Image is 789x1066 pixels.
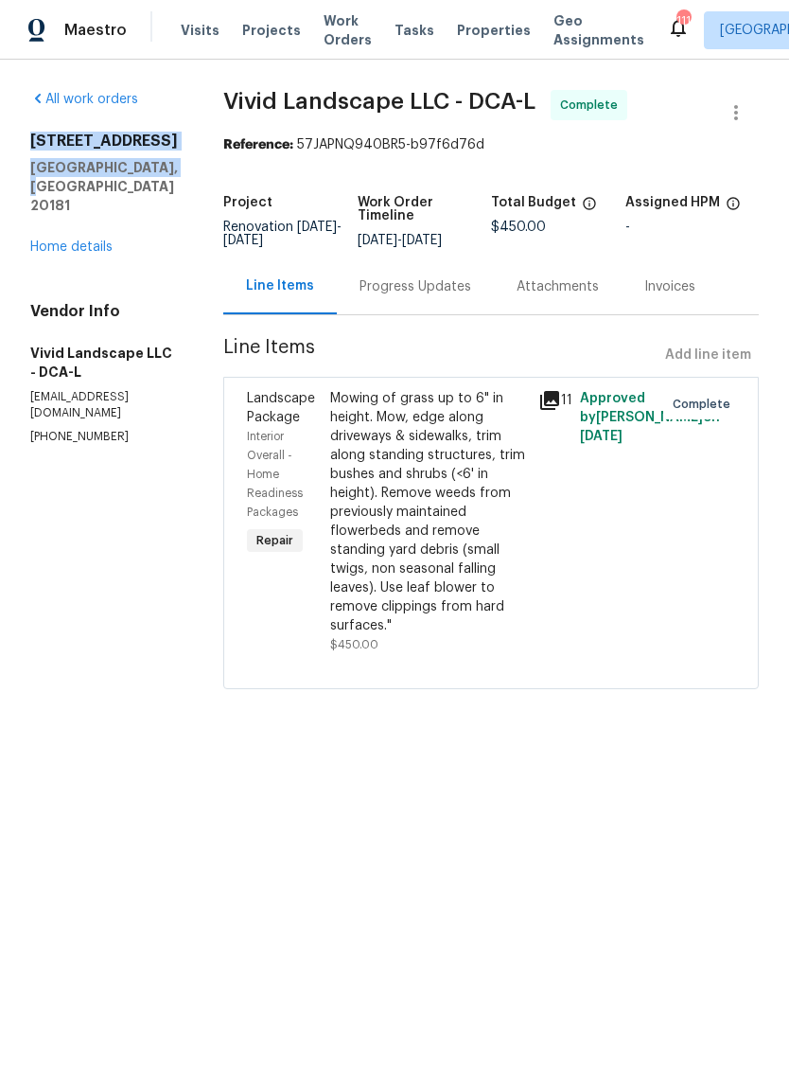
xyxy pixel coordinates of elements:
div: 57JAPNQ940BR5-b97f6d76d [223,135,759,154]
div: Progress Updates [359,277,471,296]
span: Repair [249,531,301,550]
div: Mowing of grass up to 6" in height. Mow, edge along driveways & sidewalks, trim along standing st... [330,389,527,635]
h5: Work Order Timeline [358,196,492,222]
span: The hpm assigned to this work order. [726,196,741,221]
span: Tasks [394,24,434,37]
span: Properties [457,21,531,40]
span: - [223,221,342,247]
h5: [GEOGRAPHIC_DATA], [GEOGRAPHIC_DATA] 20181 [30,158,178,215]
a: All work orders [30,93,138,106]
span: [DATE] [402,234,442,247]
span: Interior Overall - Home Readiness Packages [247,431,303,518]
div: - [625,221,760,234]
span: Complete [673,395,738,414]
div: Line Items [246,276,314,295]
b: Reference: [223,138,293,151]
div: Attachments [517,277,599,296]
a: Home details [30,240,113,254]
span: Renovation [223,221,342,247]
h2: [STREET_ADDRESS] [30,132,178,151]
p: [PHONE_NUMBER] [30,429,178,445]
span: Work Orders [324,11,372,49]
span: Vivid Landscape LLC - DCA-L [223,90,535,113]
div: Invoices [644,277,695,296]
p: [EMAIL_ADDRESS][DOMAIN_NAME] [30,389,178,421]
h5: Project [223,196,272,209]
div: 11 [538,389,569,412]
span: Line Items [223,338,657,373]
span: $450.00 [491,221,546,234]
span: Visits [181,21,219,40]
h4: Vendor Info [30,302,178,321]
h5: Total Budget [491,196,576,209]
span: Complete [560,96,625,115]
span: Projects [242,21,301,40]
span: [DATE] [580,430,622,443]
h5: Vivid Landscape LLC - DCA-L [30,344,178,382]
div: 111 [676,11,690,30]
span: Maestro [64,21,127,40]
span: [DATE] [358,234,397,247]
span: [DATE] [223,234,263,247]
span: Approved by [PERSON_NAME] on [580,392,720,443]
span: [DATE] [297,221,337,234]
span: Geo Assignments [553,11,644,49]
span: The total cost of line items that have been proposed by Opendoor. This sum includes line items th... [582,196,597,221]
span: - [358,234,442,247]
span: Landscape Package [247,392,315,424]
h5: Assigned HPM [625,196,720,209]
span: $450.00 [330,639,378,650]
